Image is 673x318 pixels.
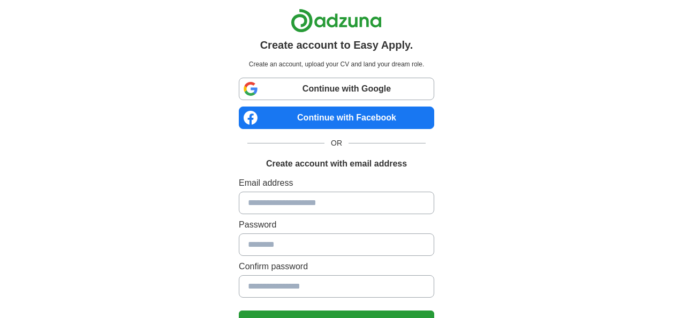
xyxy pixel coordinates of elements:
label: Confirm password [239,260,434,273]
a: Continue with Google [239,78,434,100]
img: Adzuna logo [291,9,382,33]
a: Continue with Facebook [239,107,434,129]
label: Email address [239,177,434,190]
span: OR [324,138,349,149]
h1: Create account to Easy Apply. [260,37,413,53]
h1: Create account with email address [266,157,407,170]
p: Create an account, upload your CV and land your dream role. [241,59,432,69]
label: Password [239,218,434,231]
